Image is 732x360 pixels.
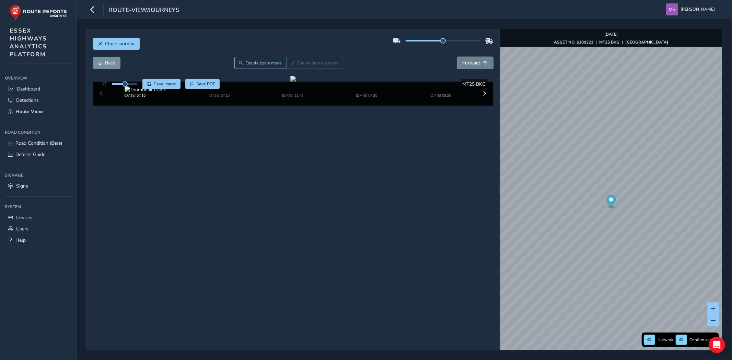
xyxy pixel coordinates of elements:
strong: MT25 BKG [600,39,620,45]
img: rr logo [10,5,67,20]
button: Close journey [93,38,140,50]
div: [DATE] 08:05 [420,93,462,98]
strong: [DATE] [605,32,618,37]
img: diamond-layout [666,3,678,15]
span: ESSEX HIGHWAYS ANALYTICS PLATFORM [10,27,47,58]
a: Signs [5,180,72,192]
a: Devices [5,212,72,223]
button: Save [142,79,181,89]
span: Enable zoom mode [245,60,282,66]
img: Thumbnail frame [272,86,314,93]
span: Users [16,226,28,232]
strong: [GEOGRAPHIC_DATA] [626,39,669,45]
a: Detections [5,95,72,106]
img: Thumbnail frame [198,86,240,93]
span: Help [15,237,26,243]
span: Dashboard [17,86,40,92]
div: [DATE] 07:10 [198,93,240,98]
span: Signs [16,183,28,189]
button: Back [93,57,120,69]
span: Back [105,60,115,66]
a: Dashboard [5,83,72,95]
div: System [5,202,72,212]
span: Route View [16,108,43,115]
div: Road Condition [5,127,72,137]
div: [DATE] 07:10 [125,93,166,98]
span: MT25 BKG [463,81,486,87]
span: route-view/journeys [108,6,179,15]
img: Thumbnail frame [346,86,388,93]
div: [DATE] 07:30 [346,93,388,98]
span: Save PDF [196,81,215,87]
a: Users [5,223,72,235]
span: Confirm assets [689,337,717,343]
a: Road Condition (Beta) [5,137,72,149]
span: Devices [16,214,32,221]
div: Overview [5,73,72,83]
button: PDF [185,79,220,89]
a: Defects Guide [5,149,72,160]
span: Road Condition (Beta) [15,140,62,146]
button: [PERSON_NAME] [666,3,717,15]
img: Thumbnail frame [420,86,462,93]
span: Defects Guide [15,151,45,158]
div: [DATE] 11:48 [272,93,314,98]
span: Close journey [105,40,135,47]
span: Save image [154,81,176,87]
span: Forward [463,60,481,66]
span: [PERSON_NAME] [681,3,715,15]
button: Forward [457,57,493,69]
a: Route View [5,106,72,117]
span: Network [658,337,673,343]
div: | | [554,39,669,45]
div: Open Intercom Messenger [709,337,725,353]
a: Help [5,235,72,246]
strong: ASSET NO. 6300323 [554,39,594,45]
img: Thumbnail frame [125,86,166,93]
button: Zoom [234,57,286,69]
div: Signage [5,170,72,180]
div: Map marker [607,195,616,209]
span: Detections [16,97,39,104]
